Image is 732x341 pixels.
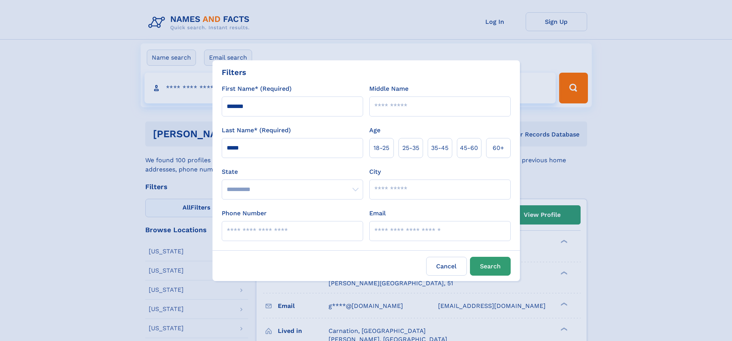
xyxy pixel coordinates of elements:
span: 35‑45 [431,143,448,153]
label: City [369,167,381,176]
span: 25‑35 [402,143,419,153]
div: Filters [222,67,246,78]
label: Cancel [426,257,467,276]
span: 18‑25 [373,143,389,153]
label: Age [369,126,380,135]
label: Email [369,209,386,218]
span: 45‑60 [460,143,478,153]
label: Middle Name [369,84,408,93]
span: 60+ [493,143,504,153]
label: Phone Number [222,209,267,218]
label: First Name* (Required) [222,84,292,93]
label: State [222,167,363,176]
label: Last Name* (Required) [222,126,291,135]
button: Search [470,257,511,276]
